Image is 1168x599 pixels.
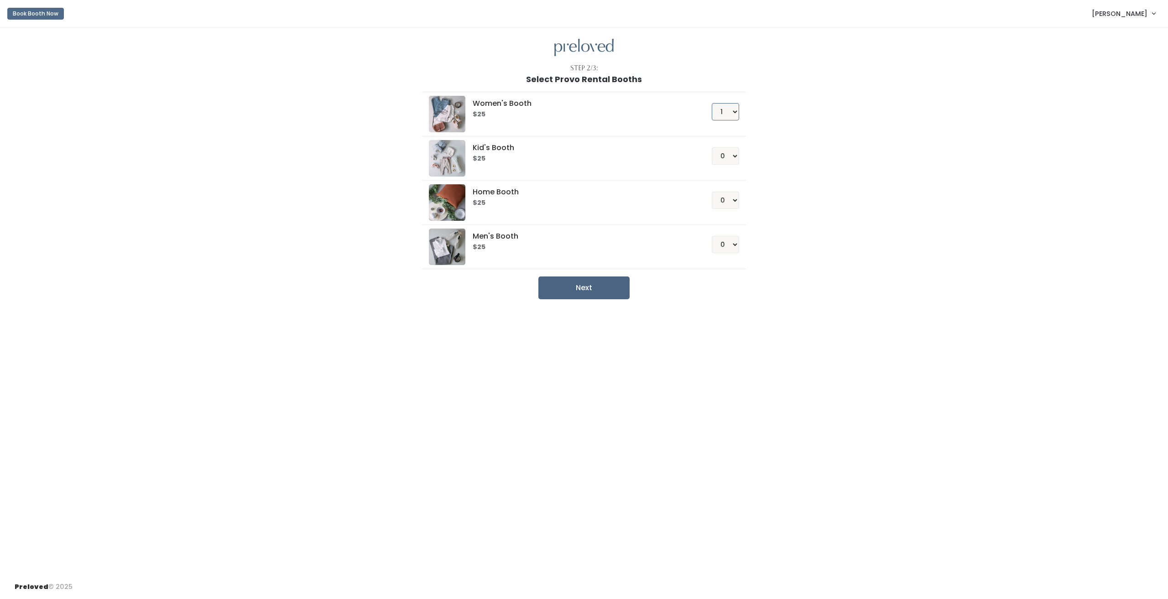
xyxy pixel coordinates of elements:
img: preloved logo [429,229,465,265]
span: Preloved [15,582,48,591]
h1: Select Provo Rental Booths [526,75,642,84]
h6: $25 [473,111,689,118]
h6: $25 [473,199,689,207]
img: preloved logo [554,39,614,57]
img: preloved logo [429,140,465,177]
h6: $25 [473,244,689,251]
button: Book Booth Now [7,8,64,20]
h5: Home Booth [473,188,689,196]
h6: $25 [473,155,689,162]
div: Step 2/3: [570,63,598,73]
h5: Women's Booth [473,99,689,108]
img: preloved logo [429,184,465,221]
a: Book Booth Now [7,4,64,24]
div: © 2025 [15,575,73,592]
h5: Men's Booth [473,232,689,240]
span: [PERSON_NAME] [1092,9,1147,19]
img: preloved logo [429,96,465,132]
button: Next [538,276,630,299]
h5: Kid's Booth [473,144,689,152]
a: [PERSON_NAME] [1083,4,1164,23]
